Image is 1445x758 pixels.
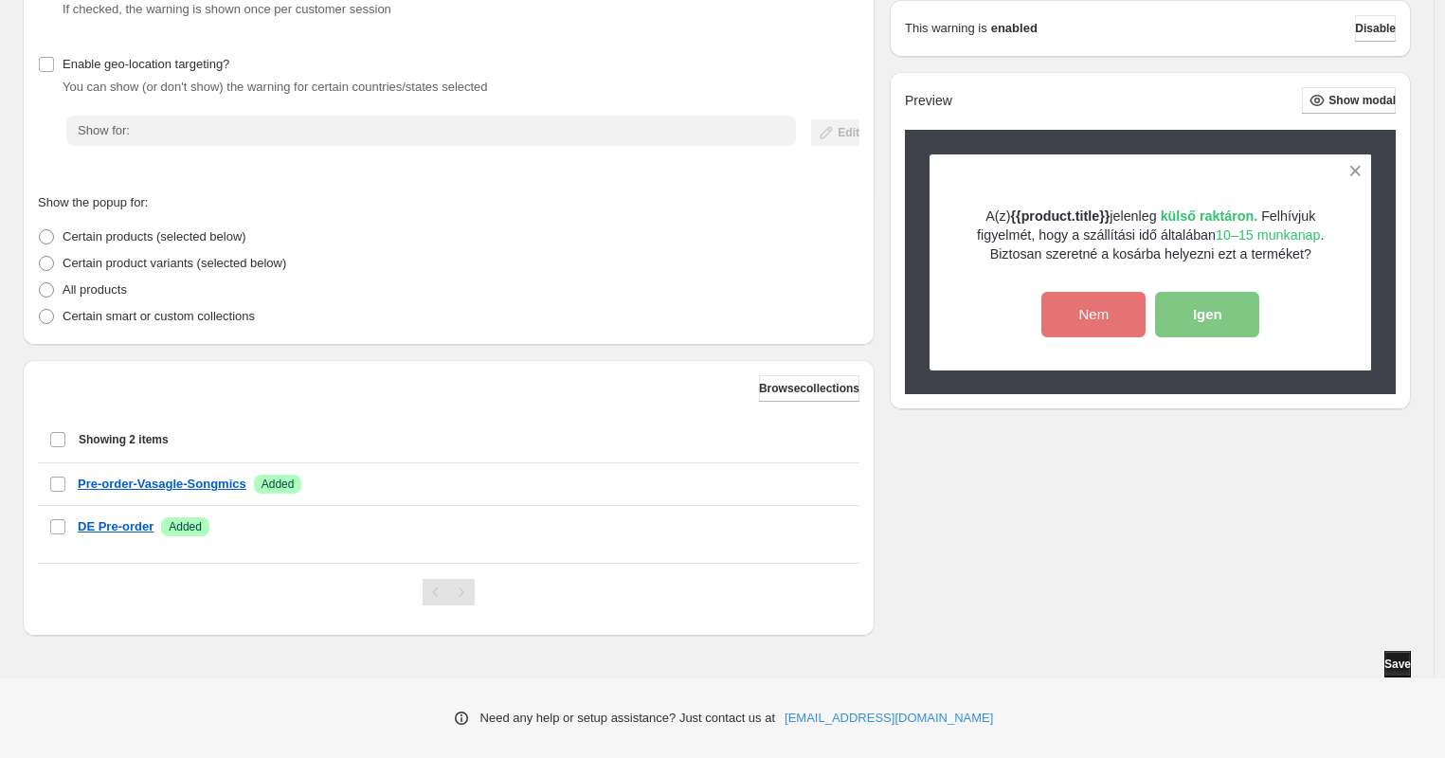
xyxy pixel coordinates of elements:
span: Certain product variants (selected below) [63,256,286,270]
span: Show the popup for: [38,195,148,209]
strong: enabled [991,19,1038,38]
button: Browsecollections [759,375,859,402]
nav: Pagination [423,579,475,605]
span: Showing 2 items [79,432,169,447]
span: Certain products (selected below) [63,229,246,244]
button: Show modal [1302,87,1396,114]
span: 10–15 munkanap [1216,227,1321,243]
button: Igen [1155,292,1259,337]
span: Show for: [78,123,130,137]
span: Added [169,519,202,534]
button: Nem [1041,292,1146,337]
p: Certain smart or custom collections [63,307,255,326]
span: Disable [1355,21,1396,36]
p: This warning is [905,19,987,38]
button: Disable [1355,15,1396,42]
a: Pre-order-Vasagle-Songmics [78,475,246,494]
span: You can show (or don't show) the warning for certain countries/states selected [63,80,488,94]
a: DE Pre-order [78,517,154,536]
span: If checked, the warning is shown once per customer session [63,2,391,16]
h2: Preview [905,93,952,109]
p: All products [63,280,127,299]
button: Save [1384,651,1411,677]
span: Show modal [1328,93,1396,108]
span: A(z) jelenleg [985,208,1261,224]
strong: külső raktáron. [1161,208,1258,224]
span: Browse collections [759,381,859,396]
a: [EMAIL_ADDRESS][DOMAIN_NAME] [785,709,993,728]
span: Enable geo-location targeting? [63,57,229,71]
span: Added [262,477,295,492]
span: Save [1384,657,1411,672]
strong: {{product.title}} [1011,208,1111,224]
p: Felhívjuk figyelmét, hogy a szállítási idő általában . Biztosan szeretné a kosárba helyezni ezt a... [963,207,1339,263]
